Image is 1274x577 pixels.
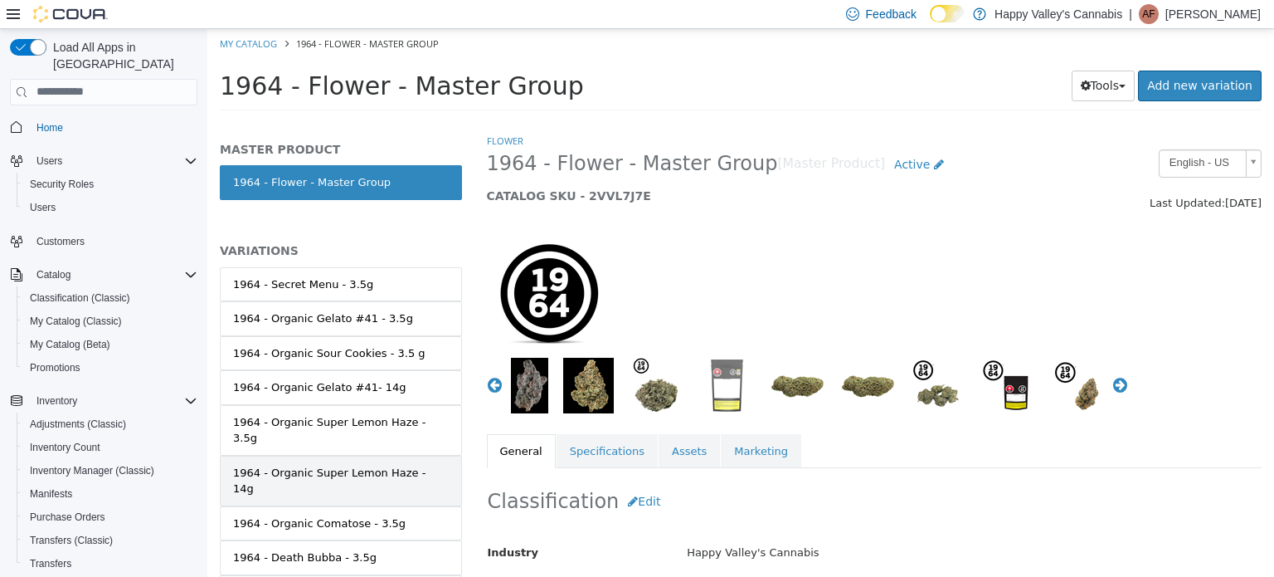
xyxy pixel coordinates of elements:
[942,168,1018,180] span: Last Updated:
[30,118,70,138] a: Home
[17,506,204,529] button: Purchase Orders
[23,531,119,550] a: Transfers (Classic)
[36,268,71,281] span: Catalog
[23,174,100,194] a: Security Roles
[26,350,199,367] div: 1964 - Organic Gelato #41- 14g
[930,22,931,23] span: Dark Mode
[3,149,204,173] button: Users
[1129,4,1132,24] p: |
[26,316,218,333] div: 1964 - Organic Sour Cookies - 3.5 g
[280,159,854,174] h5: CATALOG SKU - 2VVL7J7E
[23,311,129,331] a: My Catalog (Classic)
[26,436,241,468] div: 1964 - Organic Super Lemon Haze - 14g
[513,405,594,440] a: Marketing
[930,5,965,22] input: Dark Mode
[23,507,112,527] a: Purchase Orders
[17,356,204,379] button: Promotions
[571,129,678,142] small: [Master Product]
[89,8,231,21] span: 1964 - Flower - Master Group
[17,333,204,356] button: My Catalog (Beta)
[17,310,204,333] button: My Catalog (Classic)
[952,121,1032,147] span: English - US
[30,231,197,252] span: Customers
[904,348,921,364] button: Next
[280,348,296,364] button: Previous
[23,554,78,574] a: Transfers
[23,358,197,378] span: Promotions
[23,484,197,504] span: Manifests
[23,507,197,527] span: Purchase Orders
[3,115,204,139] button: Home
[23,198,197,218] span: Users
[12,136,255,171] a: 1964 - Flower - Master Group
[17,459,204,482] button: Inventory Manager (Classic)
[280,201,404,325] img: 150
[951,120,1054,149] a: English - US
[36,235,85,248] span: Customers
[994,4,1122,24] p: Happy Valley's Cannabis
[23,531,197,550] span: Transfers (Classic)
[30,291,130,305] span: Classification (Classic)
[30,511,105,524] span: Purchase Orders
[23,414,197,434] span: Adjustments (Classic)
[30,338,110,351] span: My Catalog (Beta)
[23,311,197,331] span: My Catalog (Classic)
[1018,168,1054,180] span: [DATE]
[12,8,70,21] a: My Catalog
[3,229,204,253] button: Customers
[687,129,722,142] span: Active
[23,438,107,457] a: Inventory Count
[1139,4,1159,24] div: Amanda Finnbogason
[30,178,94,191] span: Security Roles
[23,198,62,218] a: Users
[280,405,348,440] a: General
[23,554,197,574] span: Transfers
[30,265,197,285] span: Catalog
[12,214,255,229] h5: VARIATIONS
[30,265,77,285] button: Catalog
[26,385,241,418] div: 1964 - Organic Super Lemon Haze - 3.5g
[30,201,56,214] span: Users
[23,438,197,457] span: Inventory Count
[17,436,204,459] button: Inventory Count
[30,151,69,171] button: Users
[30,464,154,477] span: Inventory Manager (Classic)
[26,487,198,503] div: 1964 - Organic Comatose - 3.5g
[30,487,72,501] span: Manifests
[931,42,1054,72] a: Add new variation
[30,441,100,454] span: Inventory Count
[46,39,197,72] span: Load All Apps in [GEOGRAPHIC_DATA]
[17,413,204,436] button: Adjustments (Classic)
[467,510,1066,539] div: Happy Valley's Cannabis
[12,42,377,71] span: 1964 - Flower - Master Group
[23,288,197,308] span: Classification (Classic)
[3,263,204,286] button: Catalog
[866,6,917,22] span: Feedback
[36,154,62,168] span: Users
[864,42,928,72] button: Tools
[23,461,161,481] a: Inventory Manager (Classic)
[17,482,204,506] button: Manifests
[280,517,332,530] span: Industry
[30,534,113,547] span: Transfers (Classic)
[30,557,71,570] span: Transfers
[280,457,1054,488] h2: Classification
[30,151,197,171] span: Users
[23,288,137,308] a: Classification (Classic)
[3,389,204,413] button: Inventory
[17,196,204,219] button: Users
[23,358,87,378] a: Promotions
[23,414,133,434] a: Adjustments (Classic)
[23,335,117,355] a: My Catalog (Beta)
[17,552,204,575] button: Transfers
[280,105,316,118] a: Flower
[30,391,197,411] span: Inventory
[451,405,513,440] a: Assets
[30,418,126,431] span: Adjustments (Classic)
[349,405,450,440] a: Specifications
[17,529,204,552] button: Transfers (Classic)
[23,461,197,481] span: Inventory Manager (Classic)
[26,281,206,298] div: 1964 - Organic Gelato #41 - 3.5g
[23,174,197,194] span: Security Roles
[280,122,571,148] span: 1964 - Flower - Master Group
